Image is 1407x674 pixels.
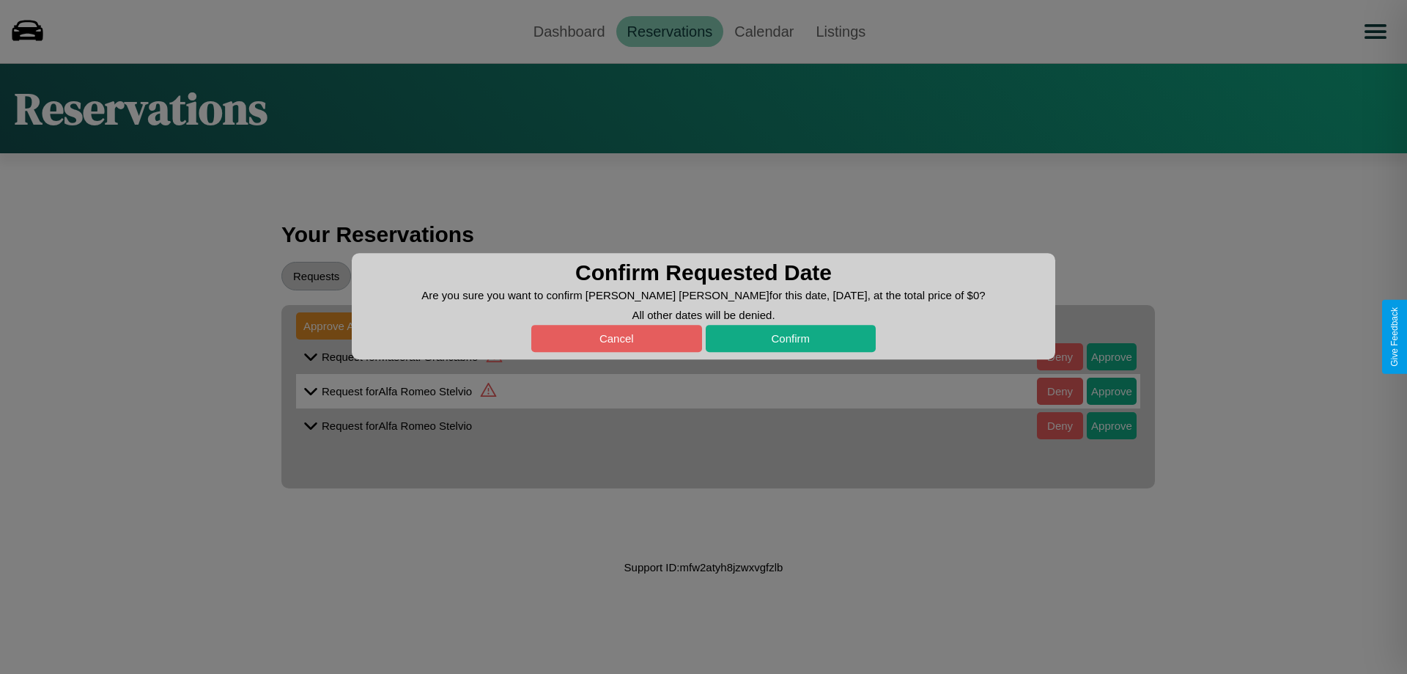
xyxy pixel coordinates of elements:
[359,260,1048,285] h3: Confirm Requested Date
[359,285,1048,305] p: Are you sure you want to confirm [PERSON_NAME] [PERSON_NAME] for this date, [DATE] , at the total...
[531,325,702,352] button: Cancel
[706,325,876,352] button: Confirm
[1389,307,1400,367] div: Give Feedback
[359,305,1048,325] p: All other dates will be denied.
